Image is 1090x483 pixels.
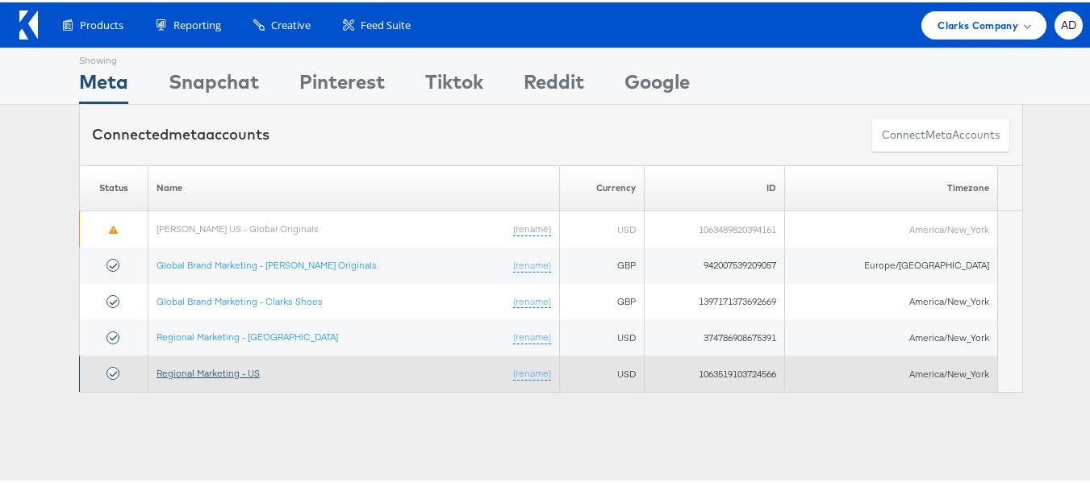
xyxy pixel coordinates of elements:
[92,122,269,143] div: Connected accounts
[169,123,206,141] span: meta
[524,65,584,102] div: Reddit
[559,281,644,318] td: GBP
[157,220,319,232] a: [PERSON_NAME] US - Global Originals
[299,65,385,102] div: Pinterest
[157,364,260,377] a: Regional Marketing - US
[938,15,1018,31] span: Clarks Company
[785,163,997,209] th: Timezone
[79,46,128,65] div: Showing
[785,281,997,318] td: America/New_York
[157,256,377,269] a: Global Brand Marketing - [PERSON_NAME] Originals
[173,15,221,31] span: Reporting
[559,353,644,389] td: USD
[80,15,123,31] span: Products
[559,317,644,353] td: USD
[513,293,551,306] a: (rename)
[785,245,997,281] td: Europe/[GEOGRAPHIC_DATA]
[79,65,128,102] div: Meta
[644,209,785,245] td: 1063489820394161
[513,220,551,234] a: (rename)
[169,65,259,102] div: Snapchat
[785,317,997,353] td: America/New_York
[644,281,785,318] td: 1397171373692669
[644,245,785,281] td: 942007539209057
[148,163,560,209] th: Name
[785,353,997,389] td: America/New_York
[559,163,644,209] th: Currency
[425,65,483,102] div: Tiktok
[157,328,338,340] a: Regional Marketing - [GEOGRAPHIC_DATA]
[513,364,551,378] a: (rename)
[871,115,1010,151] button: ConnectmetaAccounts
[1061,18,1077,28] span: AD
[513,328,551,342] a: (rename)
[559,209,644,245] td: USD
[271,15,311,31] span: Creative
[559,245,644,281] td: GBP
[80,163,148,209] th: Status
[925,125,952,140] span: meta
[644,317,785,353] td: 374786908675391
[361,15,411,31] span: Feed Suite
[785,209,997,245] td: America/New_York
[644,353,785,389] td: 1063519103724566
[644,163,785,209] th: ID
[624,65,690,102] div: Google
[513,256,551,270] a: (rename)
[157,293,323,305] a: Global Brand Marketing - Clarks Shoes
